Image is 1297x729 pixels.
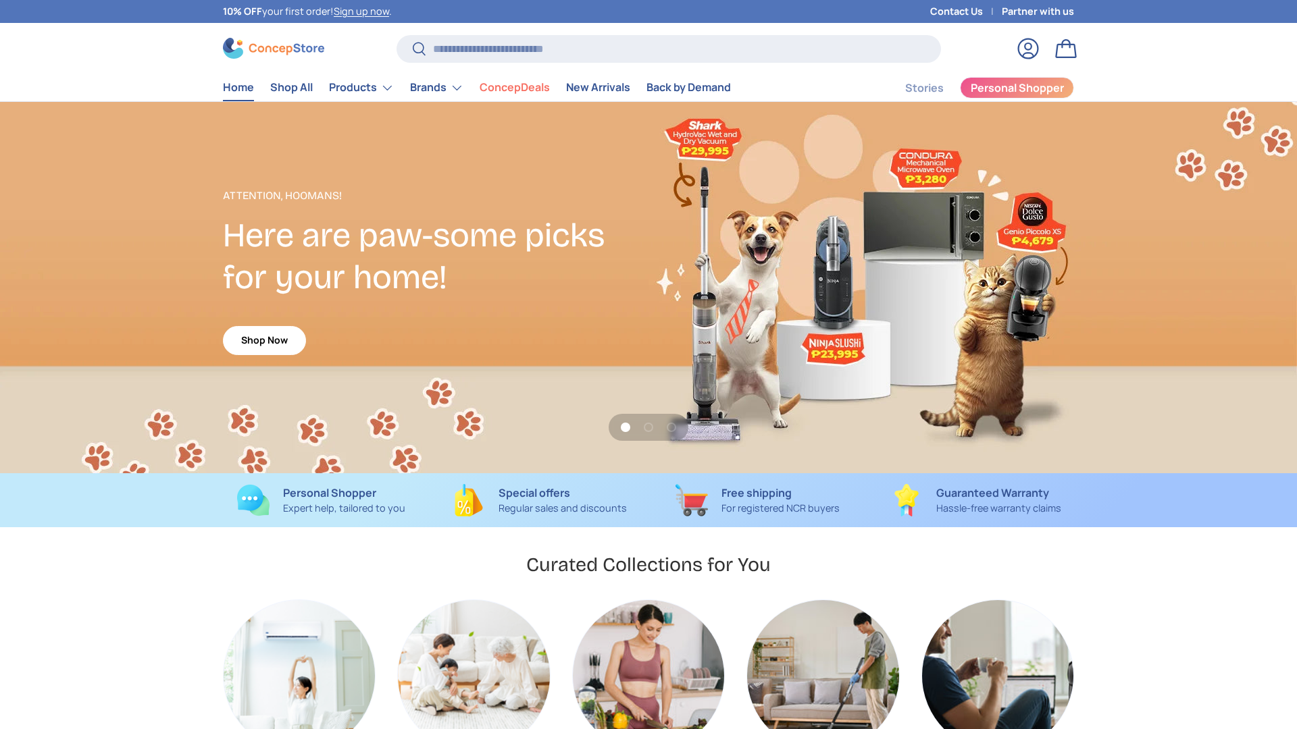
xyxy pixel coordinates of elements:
a: New Arrivals [566,74,630,101]
a: Brands [410,74,463,101]
strong: Personal Shopper [283,485,376,500]
a: Partner with us [1002,4,1074,19]
strong: Special offers [499,485,570,500]
p: Expert help, tailored to you [283,501,405,516]
h2: Here are paw-some picks for your home! [223,215,648,298]
nav: Primary [223,74,731,101]
h2: Curated Collections for You [526,552,771,577]
a: Special offers Regular sales and discounts [441,484,638,516]
a: Home [223,74,254,101]
a: Sign up now [334,5,389,18]
strong: Guaranteed Warranty [936,485,1049,500]
span: Personal Shopper [971,82,1064,93]
a: Back by Demand [646,74,731,101]
p: Regular sales and discounts [499,501,627,516]
strong: 10% OFF [223,5,262,18]
a: Personal Shopper Expert help, tailored to you [223,484,419,516]
p: your first order! . [223,4,392,19]
summary: Products [321,74,402,101]
a: Products [329,74,394,101]
img: ConcepStore [223,38,324,59]
a: Contact Us [930,4,1002,19]
a: Guaranteed Warranty Hassle-free warranty claims [878,484,1074,516]
p: Hassle-free warranty claims [936,501,1061,516]
a: Stories [905,75,944,101]
a: Personal Shopper [960,77,1074,99]
strong: Free shipping [721,485,792,500]
nav: Secondary [873,74,1074,101]
a: Shop All [270,74,313,101]
summary: Brands [402,74,472,101]
a: Shop Now [223,326,306,355]
p: For registered NCR buyers [721,501,840,516]
a: ConcepDeals [480,74,550,101]
a: Free shipping For registered NCR buyers [659,484,856,516]
p: Attention, Hoomans! [223,188,648,204]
